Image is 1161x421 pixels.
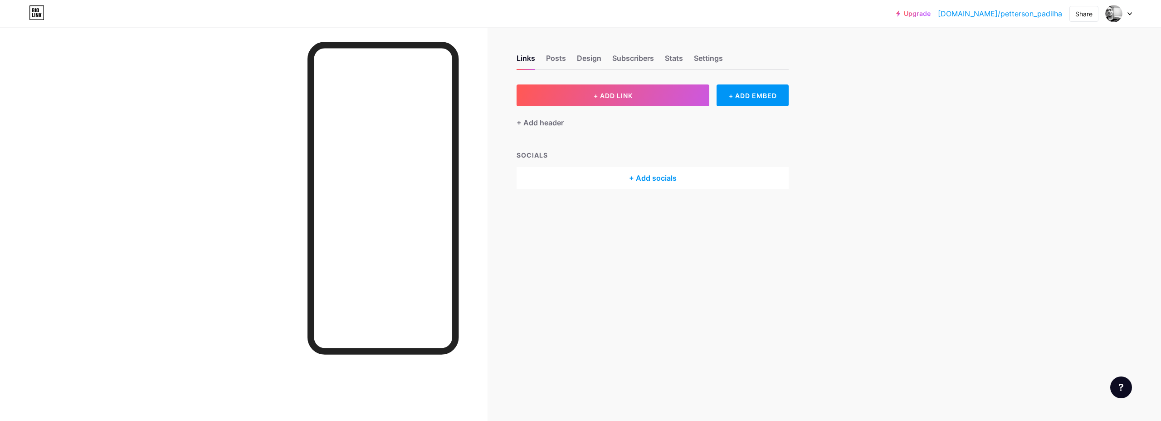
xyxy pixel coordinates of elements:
[594,92,633,99] span: + ADD LINK
[546,53,566,69] div: Posts
[896,10,931,17] a: Upgrade
[577,53,601,69] div: Design
[717,84,789,106] div: + ADD EMBED
[517,117,564,128] div: + Add header
[612,53,654,69] div: Subscribers
[517,53,535,69] div: Links
[694,53,723,69] div: Settings
[938,8,1062,19] a: [DOMAIN_NAME]/petterson_padilha
[517,167,789,189] div: + Add socials
[665,53,683,69] div: Stats
[1075,9,1093,19] div: Share
[517,84,709,106] button: + ADD LINK
[517,150,789,160] div: SOCIALS
[1105,5,1122,22] img: petterson_padilha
